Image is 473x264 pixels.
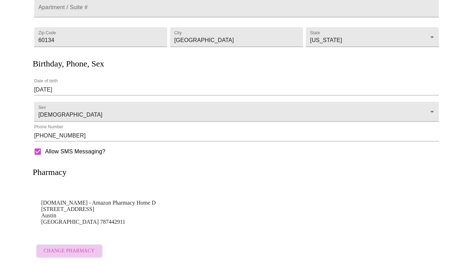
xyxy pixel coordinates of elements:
[34,79,58,83] label: Date of birth
[45,147,105,156] span: Allow SMS Messaging?
[44,247,95,256] span: Change Pharmacy
[33,59,104,69] h3: Birthday, Phone, Sex
[306,27,439,47] div: [US_STATE]
[36,244,103,258] button: Change Pharmacy
[34,102,439,122] div: [DEMOGRAPHIC_DATA]
[34,125,63,129] label: Phone Number
[33,168,67,177] h3: Pharmacy
[41,200,432,225] p: [DOMAIN_NAME] - Amazon Pharmacy Home D [STREET_ADDRESS] Austin [GEOGRAPHIC_DATA] 787442911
